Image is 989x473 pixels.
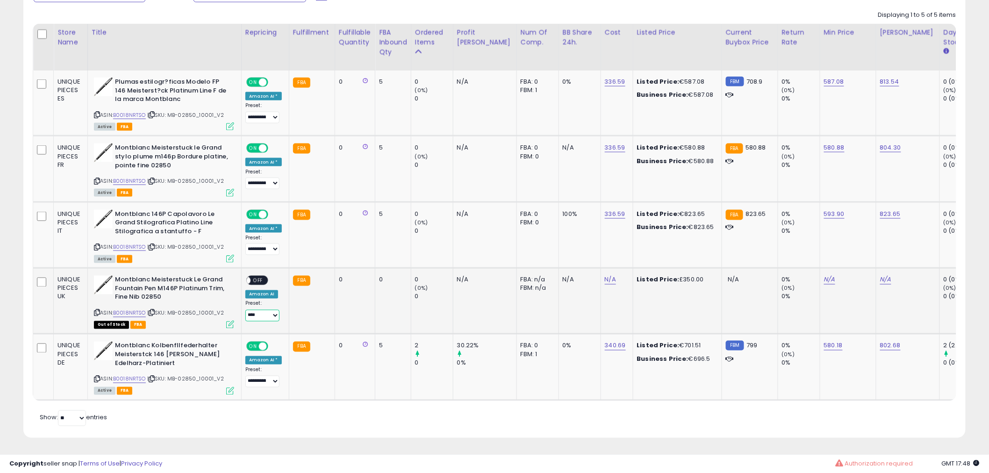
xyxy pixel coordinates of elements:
[15,252,146,262] div: All the best,
[94,276,113,294] img: 41M9pUsU5ML._SL40_.jpg
[160,302,175,317] button: Send a message…
[878,11,956,20] div: Displaying 1 to 5 of 5 items
[637,78,715,86] div: €587.08
[415,359,453,367] div: 0
[57,143,80,169] div: UNIQUE PIECES FR
[637,157,715,165] div: €580.88
[637,222,688,231] b: Business Price:
[146,4,164,21] button: Home
[57,342,80,367] div: UNIQUE PIECES DE
[121,459,162,468] a: Privacy Policy
[245,367,282,388] div: Preset:
[824,77,844,86] a: 587.08
[293,78,310,88] small: FBA
[637,275,680,284] b: Listed Price:
[115,143,229,172] b: Montblanc Meisterstuck le Grand stylo plume m146p Bordure platine, pointe fine 02850
[339,342,368,350] div: 0
[113,177,146,185] a: B0018NRTSO
[521,152,552,161] div: FBM: 0
[726,143,743,154] small: FBA
[27,5,42,20] img: Profile image for Elias
[7,178,179,297] div: Elias says…
[339,276,368,284] div: 0
[339,210,368,218] div: 0
[824,275,835,285] a: N/A
[45,5,106,12] h1: [PERSON_NAME]
[521,78,552,86] div: FBA: 0
[782,210,820,218] div: 0%
[637,355,715,364] div: €696.5
[942,459,980,468] span: 2025-08-17 17:48 GMT
[415,143,453,152] div: 0
[339,28,371,47] div: Fulfillable Quantity
[42,126,158,134] div: [PERSON_NAME] joined the conversation
[944,276,982,284] div: 0 (0%)
[563,78,594,86] div: 0%
[944,47,949,56] small: Days In Stock.
[782,94,820,103] div: 0%
[94,210,113,229] img: 41M9pUsU5ML._SL40_.jpg
[379,276,404,284] div: 0
[9,459,43,468] strong: Copyright
[726,77,744,86] small: FBM
[293,342,310,352] small: FBA
[457,359,516,367] div: 0%
[944,359,982,367] div: 0 (0%)
[782,351,795,358] small: (0%)
[521,276,552,284] div: FBA: n/a
[147,177,224,185] span: | SKU: MB-02850_10001_V2
[267,343,282,351] span: OFF
[521,351,552,359] div: FBM: 1
[880,209,901,219] a: 823.65
[782,285,795,292] small: (0%)
[944,293,982,301] div: 0 (0%)
[563,210,594,218] div: 100%
[245,235,282,256] div: Preset:
[45,12,64,21] p: Active
[637,91,715,99] div: €587.08
[637,157,688,165] b: Business Price:
[9,459,162,468] div: seller snap | |
[415,227,453,235] div: 0
[7,124,179,145] div: Elias says…
[782,28,816,47] div: Return Rate
[113,243,146,251] a: B0018NRTSO
[115,342,229,370] b: Montblanc Kolbenfllfederhalter Meisterstck 146 [PERSON_NAME] Edelharz-Platiniert
[94,78,113,96] img: 41M9pUsU5ML._SL40_.jpg
[15,197,146,225] div: I see that there are some missing orders. We are going to do an investigation and get this resolved.
[94,342,113,360] img: 41M9pUsU5ML._SL40_.jpg
[457,276,509,284] div: N/A
[944,342,982,350] div: 2 (2.6%)
[8,287,179,302] textarea: Message…
[637,341,680,350] b: Listed Price:
[293,28,331,37] div: Fulfillment
[76,159,111,166] strong: Submitted
[605,143,625,152] a: 336.59
[379,143,404,152] div: 5
[944,161,982,169] div: 0 (0%)
[267,210,282,218] span: OFF
[57,276,80,301] div: UNIQUE PIECES UK
[379,78,404,86] div: 5
[115,78,229,106] b: Plumas estilogr?ficas Modelo FP 146 Meisterst?ck Platinum Line F de la marca Montblanc
[44,306,52,314] button: Upload attachment
[94,255,115,263] span: All listings currently available for purchase on Amazon
[415,293,453,301] div: 0
[57,28,84,47] div: Store Name
[40,413,107,422] span: Show: entries
[164,4,181,21] div: Close
[113,111,146,119] a: B0018NRTSO
[7,69,179,124] div: Support says…
[726,210,743,220] small: FBA
[113,375,146,383] a: B0018NRTSO
[605,341,626,351] a: 340.69
[944,219,957,226] small: (0%)
[637,223,715,231] div: €823.65
[7,69,153,116] div: We'll be back online in 1 hourYou'll get replies here and to[EMAIL_ADDRESS][DOMAIN_NAME].
[605,209,625,219] a: 336.59
[415,78,453,86] div: 0
[94,387,115,395] span: All listings currently available for purchase on Amazon
[147,309,224,317] span: | SKU: MB-02850_10001_V2
[824,209,845,219] a: 593.90
[415,153,428,160] small: (0%)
